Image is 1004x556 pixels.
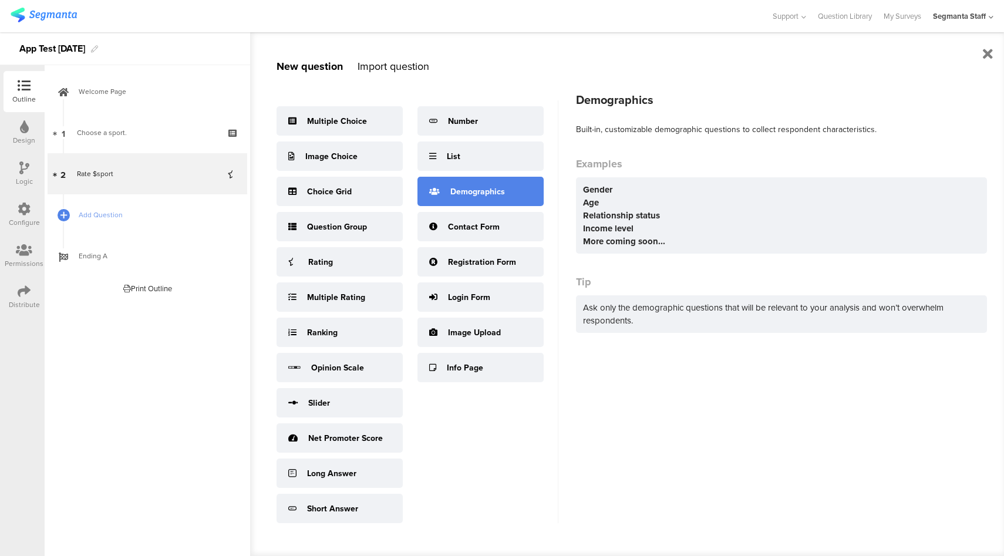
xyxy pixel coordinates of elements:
div: Ask only the demographic questions that will be relevant to your analysis and won’t overwhelm res... [576,295,987,333]
a: Welcome Page [48,71,247,112]
span: Support [773,11,799,22]
div: Long Answer [307,467,356,480]
div: Ranking [307,326,338,339]
div: Logic [16,176,33,187]
div: Demographics [450,186,505,198]
div: Multiple Rating [307,291,365,304]
span: Add Question [79,209,229,221]
div: Gender Age Relationship status Income level More coming soon... [583,183,980,248]
div: Rate $sport [77,168,217,180]
div: Contact Form [448,221,500,233]
div: Choose a sport. [77,127,217,139]
span: Ending A [79,250,229,262]
div: Distribute [9,299,40,310]
span: Welcome Page [79,86,229,97]
span: 1 [62,126,65,139]
div: Number [448,115,478,127]
a: 1 Choose a sport. [48,112,247,153]
img: segmanta logo [11,8,77,22]
div: Short Answer [307,503,358,515]
div: Permissions [5,258,43,269]
div: App Test [DATE] [19,39,85,58]
div: Login Form [448,291,490,304]
div: Segmanta Staff [933,11,986,22]
a: Ending A [48,235,247,277]
div: Examples [576,156,987,171]
div: Print Outline [123,283,172,294]
div: Net Promoter Score [308,432,383,444]
div: Image Choice [305,150,358,163]
div: List [447,150,460,163]
div: Import question [358,59,429,74]
div: Info Page [447,362,483,374]
div: Question Group [307,221,367,233]
div: Design [13,135,35,146]
div: Multiple Choice [307,115,367,127]
div: Image Upload [448,326,501,339]
div: New question [277,59,343,74]
div: Built-in, customizable demographic questions to collect respondent characteristics. [576,123,987,136]
div: Rating [308,256,333,268]
div: Demographics [576,91,987,109]
div: Configure [9,217,40,228]
span: 2 [60,167,66,180]
div: Registration Form [448,256,516,268]
div: Choice Grid [307,186,352,198]
div: Opinion Scale [311,362,364,374]
a: 2 Rate $sport [48,153,247,194]
div: Tip [576,274,987,289]
div: Slider [308,397,330,409]
div: Outline [12,94,36,105]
